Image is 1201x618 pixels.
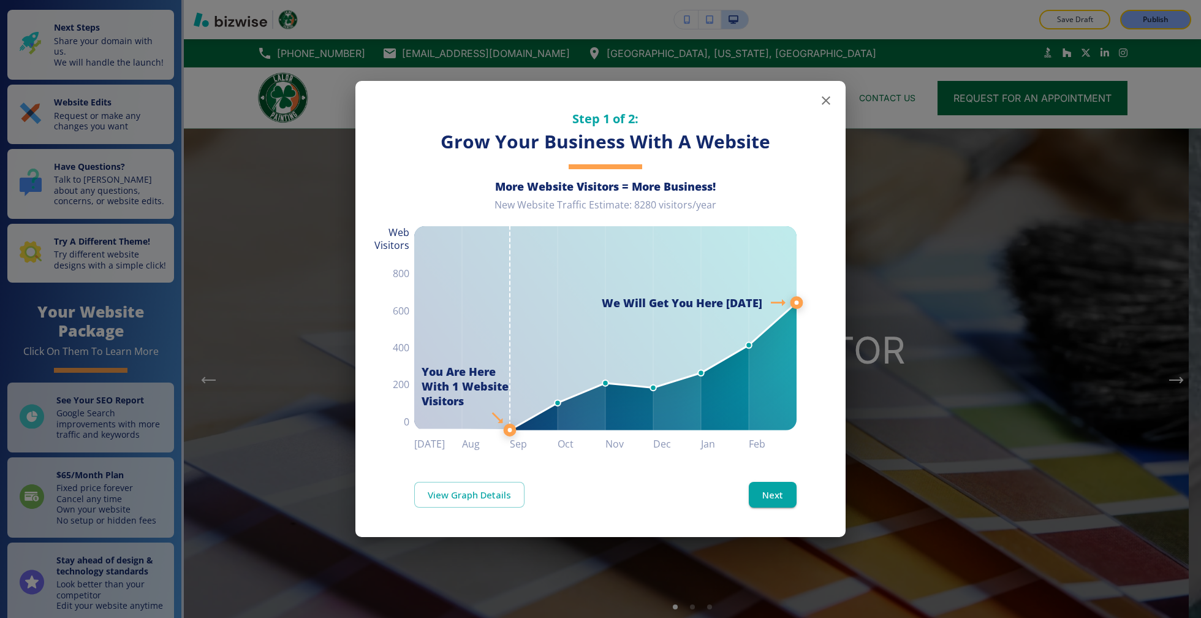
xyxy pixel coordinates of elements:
[462,435,510,452] h6: Aug
[605,435,653,452] h6: Nov
[749,482,797,508] button: Next
[414,199,797,221] div: New Website Traffic Estimate: 8280 visitors/year
[414,435,462,452] h6: [DATE]
[653,435,701,452] h6: Dec
[749,435,797,452] h6: Feb
[558,435,605,452] h6: Oct
[701,435,749,452] h6: Jan
[414,129,797,154] h3: Grow Your Business With A Website
[414,179,797,194] h6: More Website Visitors = More Business!
[414,482,525,508] a: View Graph Details
[510,435,558,452] h6: Sep
[414,110,797,127] h5: Step 1 of 2:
